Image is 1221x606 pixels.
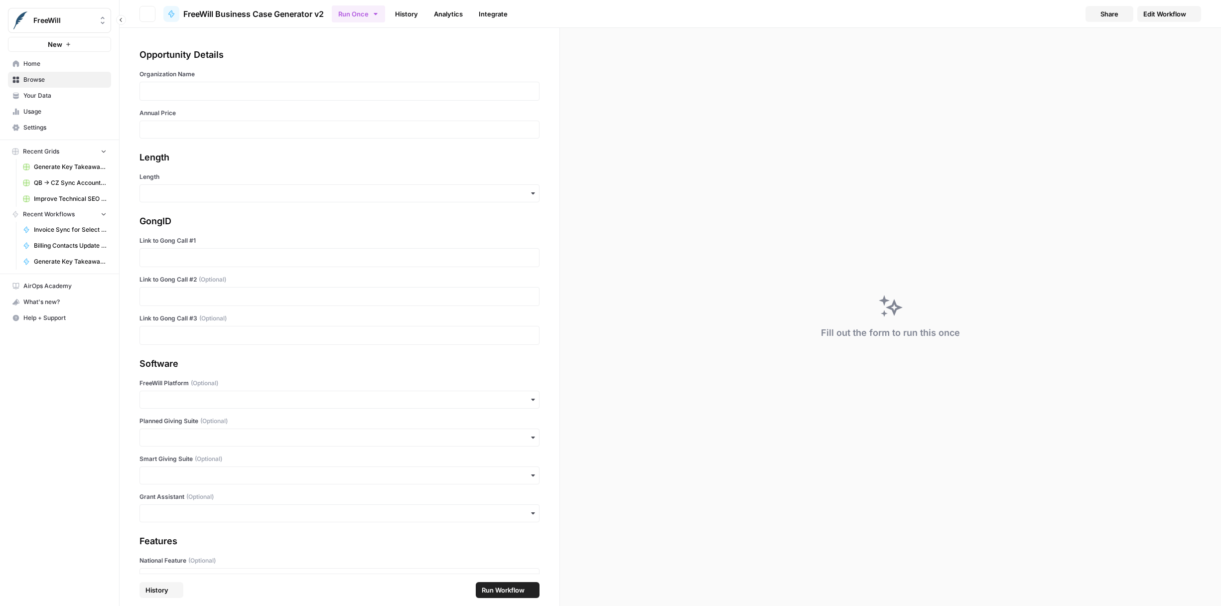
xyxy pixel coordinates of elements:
[33,15,94,25] span: FreeWill
[23,75,107,84] span: Browse
[183,8,324,20] span: FreeWill Business Case Generator v2
[482,585,525,595] span: Run Workflow
[18,175,111,191] a: QB -> CZ Sync Account Matching
[23,147,59,156] span: Recent Grids
[18,254,111,270] a: Generate Key Takeaways from Webinar Transcript
[34,162,107,171] span: Generate Key Takeaways from Webinar Transcripts
[139,582,183,598] button: History
[476,582,540,598] button: Run Workflow
[1100,9,1118,19] span: Share
[199,275,226,284] span: (Optional)
[8,56,111,72] a: Home
[23,313,107,322] span: Help + Support
[8,72,111,88] a: Browse
[11,11,29,29] img: FreeWill Logo
[34,225,107,234] span: Invoice Sync for Select Partners (QB -> CZ)
[139,556,540,565] label: National Feature
[139,314,540,323] label: Link to Gong Call #3
[195,454,222,463] span: (Optional)
[34,241,107,250] span: Billing Contacts Update Workflow v3.0
[389,6,424,22] a: History
[200,417,228,426] span: (Optional)
[8,294,111,310] button: What's new?
[139,172,540,181] label: Length
[139,417,540,426] label: Planned Giving Suite
[199,314,227,323] span: (Optional)
[473,6,514,22] a: Integrate
[191,379,218,388] span: (Optional)
[23,123,107,132] span: Settings
[23,282,107,291] span: AirOps Academy
[145,585,168,595] span: History
[139,214,540,228] div: GongID
[34,178,107,187] span: QB -> CZ Sync Account Matching
[18,238,111,254] a: Billing Contacts Update Workflow v3.0
[1137,6,1201,22] a: Edit Workflow
[8,120,111,136] a: Settings
[8,278,111,294] a: AirOps Academy
[139,275,540,284] label: Link to Gong Call #2
[139,109,540,118] label: Annual Price
[18,159,111,175] a: Generate Key Takeaways from Webinar Transcripts
[163,6,324,22] a: FreeWill Business Case Generator v2
[139,492,540,501] label: Grant Assistant
[8,88,111,104] a: Your Data
[8,295,111,309] div: What's new?
[428,6,469,22] a: Analytics
[8,104,111,120] a: Usage
[821,326,960,340] div: Fill out the form to run this once
[34,257,107,266] span: Generate Key Takeaways from Webinar Transcript
[139,379,540,388] label: FreeWill Platform
[8,207,111,222] button: Recent Workflows
[48,39,62,49] span: New
[139,48,540,62] div: Opportunity Details
[1143,9,1186,19] span: Edit Workflow
[139,357,540,371] div: Software
[23,107,107,116] span: Usage
[139,454,540,463] label: Smart Giving Suite
[8,310,111,326] button: Help + Support
[23,210,75,219] span: Recent Workflows
[139,236,540,245] label: Link to Gong Call #1
[8,144,111,159] button: Recent Grids
[23,59,107,68] span: Home
[18,222,111,238] a: Invoice Sync for Select Partners (QB -> CZ)
[8,8,111,33] button: Workspace: FreeWill
[34,194,107,203] span: Improve Technical SEO for Page
[332,5,385,22] button: Run Once
[23,91,107,100] span: Your Data
[8,37,111,52] button: New
[188,556,216,565] span: (Optional)
[186,492,214,501] span: (Optional)
[1085,6,1133,22] button: Share
[139,70,540,79] label: Organization Name
[139,151,540,164] div: Length
[139,534,540,548] div: Features
[18,191,111,207] a: Improve Technical SEO for Page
